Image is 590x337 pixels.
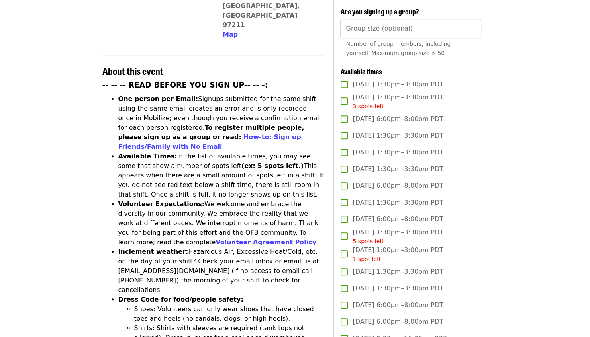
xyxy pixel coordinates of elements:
[353,256,381,262] span: 1 spot left
[241,162,304,169] strong: (ex: 5 spots left.)
[353,284,443,293] span: [DATE] 1:30pm–3:30pm PDT
[353,228,443,245] span: [DATE] 1:30pm–3:30pm PDT
[118,152,177,160] strong: Available Times:
[340,6,419,16] span: Are you signing up a group?
[118,247,324,295] li: Hazardous Air, Excessive Heat/Cold, etc. on the day of your shift? Check your email inbox or emai...
[346,41,451,56] span: Number of group members, including yourself. Maximum group size is 50
[118,200,205,208] strong: Volunteer Expectations:
[353,181,443,191] span: [DATE] 6:00pm–8:00pm PDT
[118,94,324,152] li: Signups submitted for the same shift using the same email creates an error and is only recorded o...
[353,214,443,224] span: [DATE] 6:00pm–8:00pm PDT
[340,19,481,38] input: [object Object]
[223,31,238,38] span: Map
[118,152,324,199] li: In the list of available times, you may see some that show a number of spots left This appears wh...
[353,245,443,263] span: [DATE] 1:00pm–3:00pm PDT
[102,81,268,89] strong: -- -- -- READ BEFORE YOU SIGN UP-- -- -:
[353,267,443,277] span: [DATE] 1:30pm–3:30pm PDT
[134,304,324,323] li: Shoes: Volunteers can only wear shoes that have closed toes and heels (no sandals, clogs, or high...
[353,300,443,310] span: [DATE] 6:00pm–8:00pm PDT
[216,238,316,246] a: Volunteer Agreement Policy
[223,2,300,29] a: [GEOGRAPHIC_DATA], [GEOGRAPHIC_DATA] 97211
[340,66,382,76] span: Available times
[353,131,443,140] span: [DATE] 1:30pm–3:30pm PDT
[353,80,443,89] span: [DATE] 1:30pm–3:30pm PDT
[353,114,443,124] span: [DATE] 6:00pm–8:00pm PDT
[118,95,198,103] strong: One person per Email:
[353,198,443,207] span: [DATE] 1:30pm–3:30pm PDT
[118,248,188,255] strong: Inclement weather:
[118,133,301,150] a: How-to: Sign up Friends/Family with No Email
[353,164,443,174] span: [DATE] 1:30pm–3:30pm PDT
[353,148,443,157] span: [DATE] 1:30pm–3:30pm PDT
[353,93,443,111] span: [DATE] 1:30pm–3:30pm PDT
[353,317,443,327] span: [DATE] 6:00pm–8:00pm PDT
[102,64,163,78] span: About this event
[118,199,324,247] li: We welcome and embrace the diversity in our community. We embrace the reality that we work at dif...
[118,296,243,303] strong: Dress Code for food/people safety:
[223,30,238,39] button: Map
[353,238,384,244] span: 5 spots left
[353,103,384,109] span: 3 spots left
[118,124,304,141] strong: To register multiple people, please sign up as a group or read:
